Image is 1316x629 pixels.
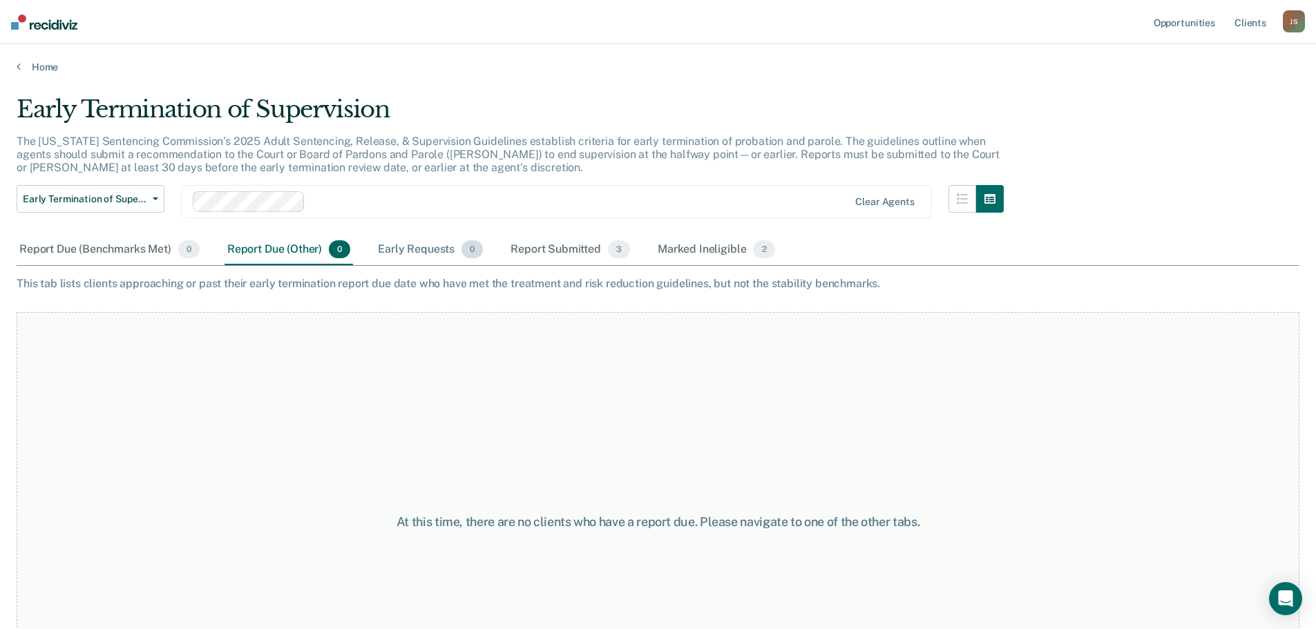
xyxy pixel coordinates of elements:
[23,193,147,205] span: Early Termination of Supervision
[11,14,77,30] img: Recidiviz
[329,240,350,258] span: 0
[655,235,778,265] div: Marked Ineligible2
[1269,582,1302,615] div: Open Intercom Messenger
[375,235,486,265] div: Early Requests0
[608,240,630,258] span: 3
[17,95,1004,135] div: Early Termination of Supervision
[178,240,200,258] span: 0
[225,235,353,265] div: Report Due (Other)0
[1283,10,1305,32] div: J S
[461,240,483,258] span: 0
[855,196,914,208] div: Clear agents
[508,235,633,265] div: Report Submitted3
[753,240,774,258] span: 2
[17,185,164,213] button: Early Termination of Supervision
[17,135,1000,174] p: The [US_STATE] Sentencing Commission’s 2025 Adult Sentencing, Release, & Supervision Guidelines e...
[17,235,202,265] div: Report Due (Benchmarks Met)0
[17,277,1299,290] div: This tab lists clients approaching or past their early termination report due date who have met t...
[338,514,979,530] div: At this time, there are no clients who have a report due. Please navigate to one of the other tabs.
[1283,10,1305,32] button: JS
[17,61,1299,73] a: Home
